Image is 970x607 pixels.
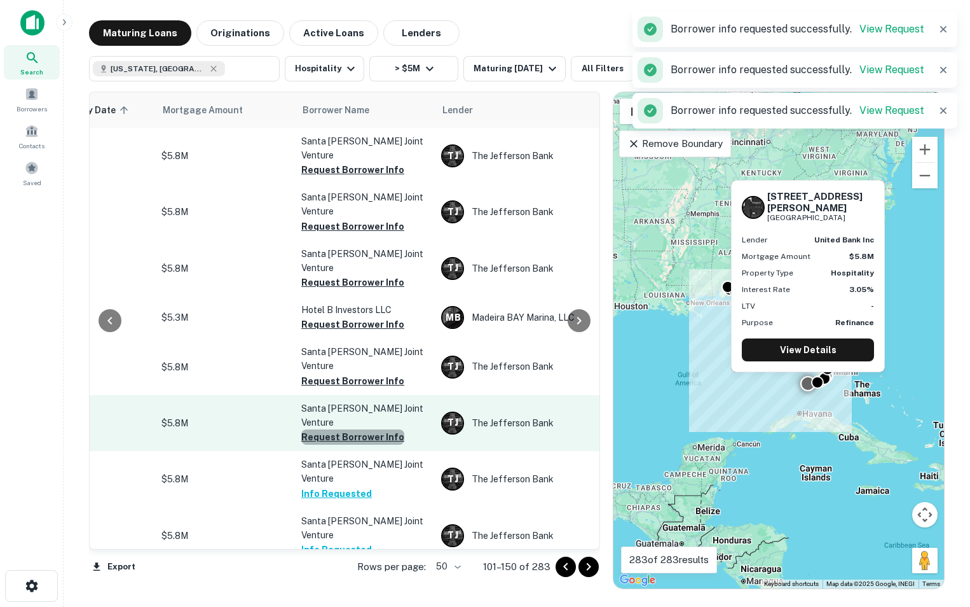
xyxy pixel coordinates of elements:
[23,178,41,188] span: Saved
[441,200,632,223] div: The Jefferson Bank
[89,557,139,576] button: Export
[441,306,632,329] div: Madeira BAY Marina, LLC
[742,300,755,312] p: LTV
[441,524,632,547] div: The Jefferson Bank
[20,10,44,36] img: capitalize-icon.png
[301,345,428,373] p: Santa [PERSON_NAME] Joint Venture
[301,303,428,317] p: Hotel B Investors LLC
[4,82,60,116] a: Borrowers
[849,252,874,261] strong: $5.8M
[447,416,458,429] p: T J
[463,56,566,81] button: Maturing [DATE]
[161,360,289,374] p: $5.8M
[285,56,364,81] button: Hospitality
[826,580,915,587] span: Map data ©2025 Google, INEGI
[301,429,404,445] button: Request Borrower Info
[620,99,664,124] button: Show street map
[617,572,659,589] a: Open this area in Google Maps (opens a new window)
[161,149,289,163] p: $5.8M
[161,472,289,486] p: $5.8M
[447,206,458,219] p: T J
[301,134,428,162] p: Santa [PERSON_NAME] Joint Venture
[447,473,458,486] p: T J
[196,20,284,46] button: Originations
[301,514,428,542] p: Santa [PERSON_NAME] Joint Venture
[871,302,874,310] strong: -
[742,317,773,328] p: Purpose
[906,505,970,566] iframe: Chat Widget
[912,137,938,162] button: Zoom in
[629,552,709,568] p: 283 of 283 results
[447,360,458,373] p: T J
[161,262,289,276] p: $5.8M
[742,338,874,361] a: View Details
[578,557,599,577] button: Go to next page
[289,20,378,46] button: Active Loans
[446,311,460,324] p: M B
[357,559,426,575] p: Rows per page:
[301,457,428,485] p: Santa [PERSON_NAME] Joint Venture
[161,205,289,219] p: $5.8M
[571,56,634,81] button: All Filters
[4,45,60,80] a: Search
[301,190,428,218] p: Santa [PERSON_NAME] Joint Venture
[556,557,576,577] button: Go to previous page
[431,557,463,576] div: 50
[301,275,404,290] button: Request Borrower Info
[831,269,874,277] strong: Hospitality
[301,401,428,429] p: Santa [PERSON_NAME] Joint Venture
[859,104,924,116] a: View Request
[441,144,632,167] div: The Jefferson Bank
[671,62,924,78] p: Borrower info requested successfully.
[435,92,638,128] th: Lender
[303,102,369,118] span: Borrower Name
[859,23,924,35] a: View Request
[161,310,289,324] p: $5.3M
[627,136,722,151] p: Remove Boundary
[447,529,458,542] p: T J
[163,102,259,118] span: Mortgage Amount
[447,262,458,275] p: T J
[912,502,938,527] button: Map camera controls
[742,234,768,246] p: Lender
[383,20,460,46] button: Lenders
[835,318,874,327] strong: Refinance
[441,468,632,491] div: The Jefferson Bank
[4,156,60,190] a: Saved
[111,63,206,74] span: [US_STATE], [GEOGRAPHIC_DATA]
[89,20,191,46] button: Maturing Loans
[441,257,632,280] div: The Jefferson Bank
[161,416,289,430] p: $5.8M
[442,102,473,118] span: Lender
[301,373,404,389] button: Request Borrower Info
[474,61,560,76] div: Maturing [DATE]
[613,92,944,589] div: 0 0
[295,92,435,128] th: Borrower Name
[617,572,659,589] img: Google
[742,251,810,262] p: Mortgage Amount
[742,267,793,279] p: Property Type
[742,284,790,295] p: Interest Rate
[441,412,632,435] div: The Jefferson Bank
[20,67,43,77] span: Search
[19,141,44,151] span: Contacts
[767,212,874,224] p: [GEOGRAPHIC_DATA]
[301,247,428,275] p: Santa [PERSON_NAME] Joint Venture
[301,542,372,557] button: Info Requested
[764,580,819,589] button: Keyboard shortcuts
[161,529,289,543] p: $5.8M
[671,103,924,118] p: Borrower info requested successfully.
[301,317,404,332] button: Request Borrower Info
[301,219,404,234] button: Request Borrower Info
[447,150,458,163] p: T J
[441,356,632,379] div: The Jefferson Bank
[912,163,938,188] button: Zoom out
[301,162,404,178] button: Request Borrower Info
[4,119,60,153] a: Contacts
[849,285,874,294] strong: 3.05%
